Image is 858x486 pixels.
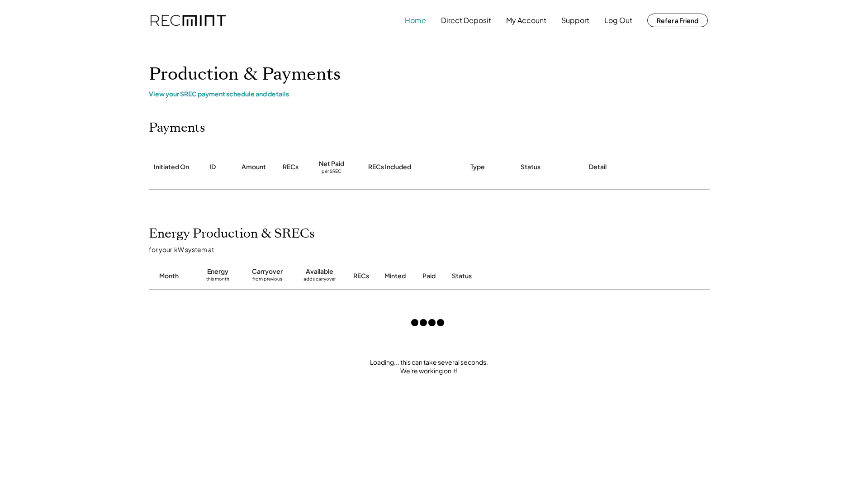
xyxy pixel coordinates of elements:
button: Support [561,11,589,29]
div: Paid [422,272,436,281]
div: adds carryover [303,276,336,285]
h1: Production & Payments [149,64,710,85]
div: Amount [242,162,266,172]
div: RECs [283,162,299,172]
div: Carryover [252,267,283,276]
div: Loading... this can take several seconds. We're working on it! [140,358,719,376]
div: Status [521,162,540,172]
button: Log Out [604,11,632,29]
div: View your SREC payment schedule and details [149,90,710,98]
button: My Account [506,11,546,29]
div: RECs [353,272,369,281]
div: for your kW system at [149,245,719,253]
h2: Payments [149,120,205,136]
div: RECs Included [368,162,411,172]
div: from previous [252,276,282,285]
button: Direct Deposit [441,11,491,29]
div: Minted [384,272,406,281]
img: recmint-logotype%403x.png [151,15,226,26]
div: Type [470,162,485,172]
div: Net Paid [319,159,344,168]
button: Refer a Friend [647,14,708,27]
div: Available [306,267,333,276]
div: ID [209,162,216,172]
button: Home [405,11,426,29]
div: Energy [207,267,228,276]
div: this month [206,276,229,285]
div: Status [452,272,606,281]
div: Initiated On [154,162,189,172]
div: Month [159,272,179,281]
div: per SREC [322,168,341,175]
h2: Energy Production & SRECs [149,226,315,242]
div: Detail [589,162,607,172]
